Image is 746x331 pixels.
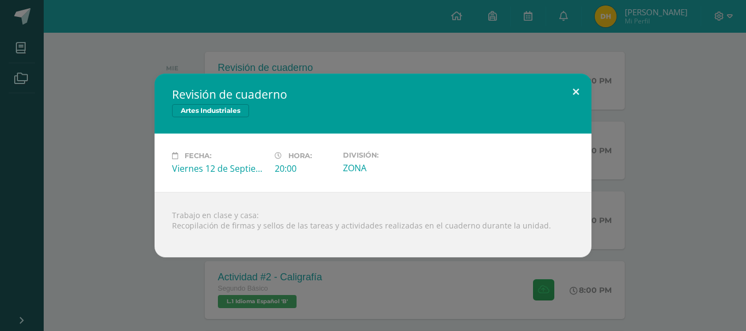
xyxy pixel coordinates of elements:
div: Viernes 12 de Septiembre [172,163,266,174]
span: Artes Industriales [172,104,249,117]
span: Hora: [288,152,312,160]
h2: Revisión de cuaderno [172,87,574,102]
div: ZONA [343,162,437,174]
label: División: [343,151,437,159]
span: Fecha: [185,152,211,160]
button: Close (Esc) [560,74,591,111]
div: 20:00 [275,163,334,174]
div: Trabajo en clase y casa: Recopilación de firmas y sellos de las tareas y actividades realizadas e... [155,192,591,257]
